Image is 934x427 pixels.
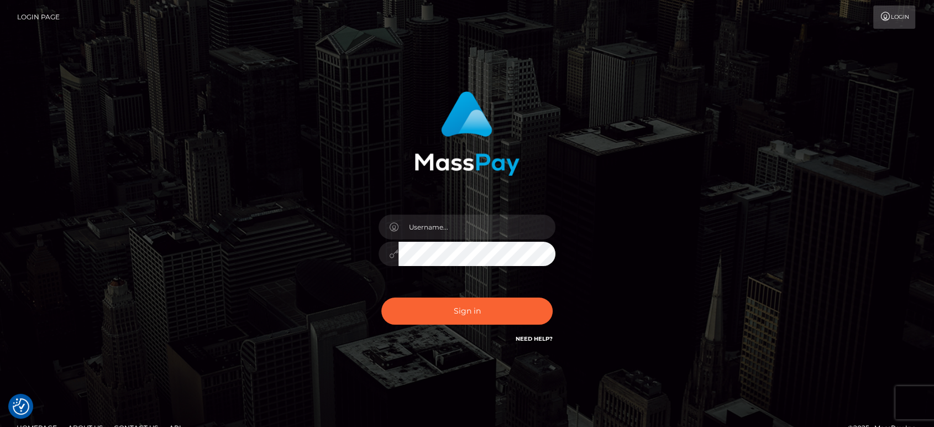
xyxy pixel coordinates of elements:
[414,91,520,176] img: MassPay Login
[13,398,29,415] button: Consent Preferences
[381,298,553,325] button: Sign in
[873,6,915,29] a: Login
[17,6,60,29] a: Login Page
[13,398,29,415] img: Revisit consent button
[516,335,553,342] a: Need Help?
[398,215,555,239] input: Username...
